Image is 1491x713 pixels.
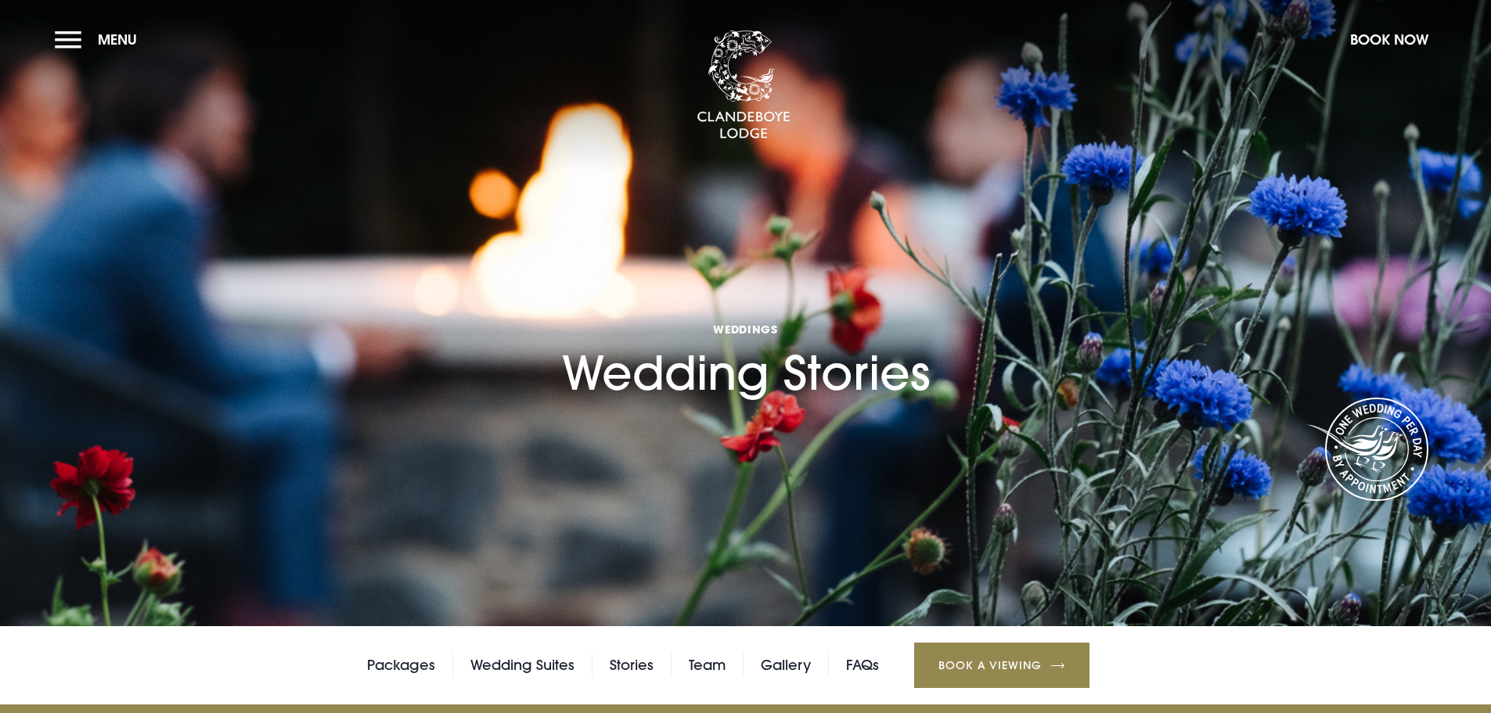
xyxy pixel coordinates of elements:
[610,654,654,677] a: Stories
[562,322,930,337] span: Weddings
[761,654,811,677] a: Gallery
[914,643,1089,688] a: Book a Viewing
[562,233,930,401] h1: Wedding Stories
[470,654,574,677] a: Wedding Suites
[697,31,791,140] img: Clandeboye Lodge
[55,23,145,56] button: Menu
[367,654,435,677] a: Packages
[689,654,726,677] a: Team
[1342,23,1436,56] button: Book Now
[846,654,879,677] a: FAQs
[98,31,137,49] span: Menu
